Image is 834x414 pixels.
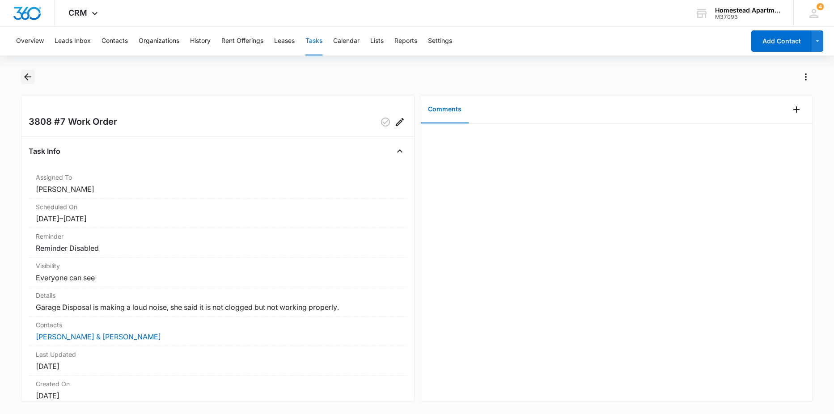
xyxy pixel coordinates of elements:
dt: Reminder [36,232,400,241]
button: Add Contact [751,30,812,52]
div: DetailsGarage Disposal is making a loud noise, she said it is not clogged but not working properly. [29,287,407,317]
div: notifications count [817,3,824,10]
span: 4 [817,3,824,10]
dd: [PERSON_NAME] [36,184,400,194]
button: Contacts [102,27,128,55]
div: VisibilityEveryone can see [29,258,407,287]
button: Calendar [333,27,360,55]
div: Last Updated[DATE] [29,346,407,376]
button: Tasks [305,27,322,55]
div: Created On[DATE] [29,376,407,405]
dd: Garage Disposal is making a loud noise, she said it is not clogged but not working properly. [36,302,400,313]
div: ReminderReminder Disabled [29,228,407,258]
button: Back [21,70,35,84]
button: History [190,27,211,55]
button: Settings [428,27,452,55]
dt: Visibility [36,261,400,270]
dt: Last Updated [36,350,400,359]
h2: 3808 #7 Work Order [29,115,117,129]
button: Comments [421,96,469,123]
button: Rent Offerings [221,27,263,55]
div: account id [715,14,780,20]
button: Leads Inbox [55,27,91,55]
dd: [DATE] [36,361,400,372]
dt: Scheduled On [36,202,400,211]
button: Lists [370,27,384,55]
button: Close [393,144,407,158]
span: CRM [68,8,87,17]
div: account name [715,7,780,14]
dd: Everyone can see [36,272,400,283]
button: Leases [274,27,295,55]
a: [PERSON_NAME] & [PERSON_NAME] [36,332,161,341]
button: Organizations [139,27,179,55]
div: Scheduled On[DATE]–[DATE] [29,199,407,228]
button: Edit [393,115,407,129]
dt: Assigned To [36,173,400,182]
button: Actions [799,70,813,84]
dt: Created On [36,379,400,389]
dd: Reminder Disabled [36,243,400,253]
button: Reports [394,27,417,55]
button: Add Comment [789,102,804,117]
dd: [DATE] [36,390,400,401]
dd: [DATE] – [DATE] [36,213,400,224]
div: Assigned To[PERSON_NAME] [29,169,407,199]
button: Overview [16,27,44,55]
dt: Contacts [36,320,400,330]
h4: Task Info [29,146,60,156]
div: Contacts[PERSON_NAME] & [PERSON_NAME] [29,317,407,346]
dt: Details [36,291,400,300]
